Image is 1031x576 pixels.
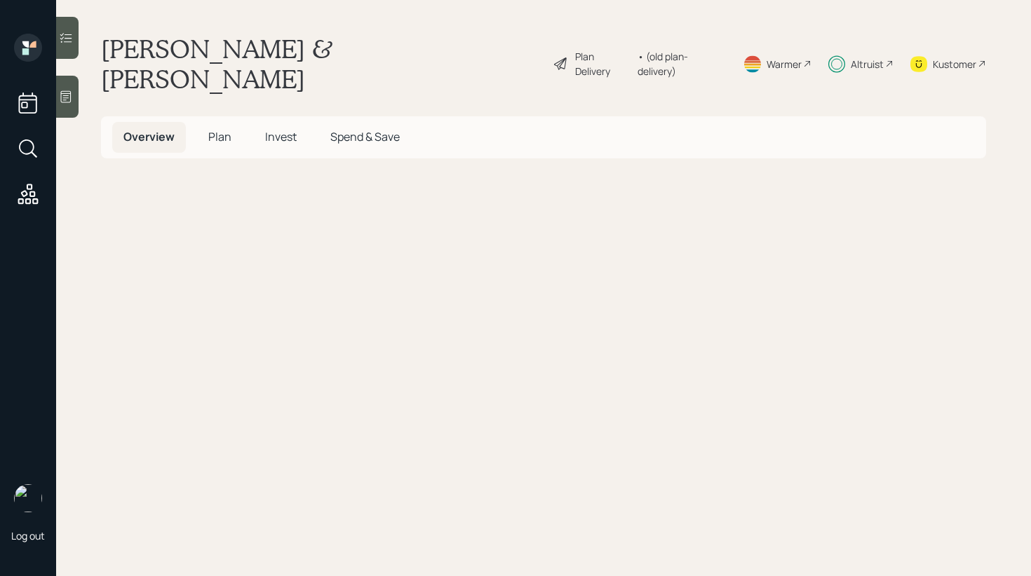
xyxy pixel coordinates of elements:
[767,57,802,71] div: Warmer
[638,49,726,78] div: • (old plan-delivery)
[851,57,884,71] div: Altruist
[123,129,175,144] span: Overview
[14,484,42,512] img: retirable_logo.png
[265,129,297,144] span: Invest
[101,34,541,94] h1: [PERSON_NAME] & [PERSON_NAME]
[330,129,400,144] span: Spend & Save
[11,529,45,542] div: Log out
[208,129,231,144] span: Plan
[933,57,976,71] div: Kustomer
[575,49,631,78] div: Plan Delivery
